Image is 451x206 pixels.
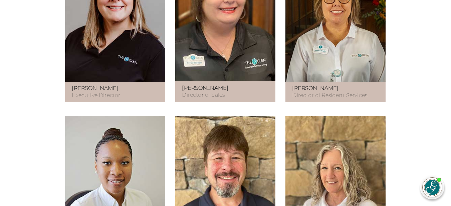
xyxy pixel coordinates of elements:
strong: [PERSON_NAME] [72,85,118,91]
p: Executive Director [72,85,159,99]
p: Director of Resident Services [292,85,379,99]
p: Director of Sales [182,85,269,99]
strong: [PERSON_NAME] [292,85,339,91]
iframe: iframe [319,27,444,169]
strong: [PERSON_NAME] [182,85,228,91]
img: avatar [423,178,442,197]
